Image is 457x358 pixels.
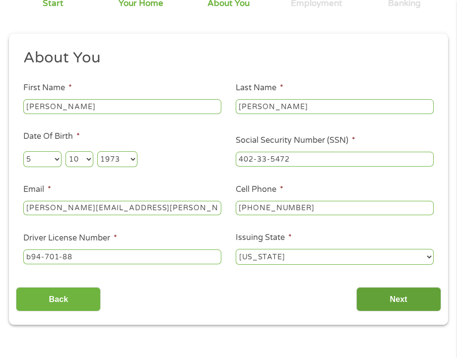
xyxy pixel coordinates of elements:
[23,184,51,195] label: Email
[23,201,221,216] input: john@gmail.com
[236,201,434,216] input: (541) 754-3010
[23,131,80,142] label: Date Of Birth
[23,99,221,114] input: John
[236,152,434,167] input: 078-05-1120
[16,287,101,311] input: Back
[236,135,355,146] label: Social Security Number (SSN)
[236,83,283,93] label: Last Name
[23,233,117,243] label: Driver License Number
[23,83,72,93] label: First Name
[236,99,434,114] input: Smith
[236,233,292,243] label: Issuing State
[356,287,441,311] input: Next
[23,48,427,68] h2: About You
[236,184,283,195] label: Cell Phone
